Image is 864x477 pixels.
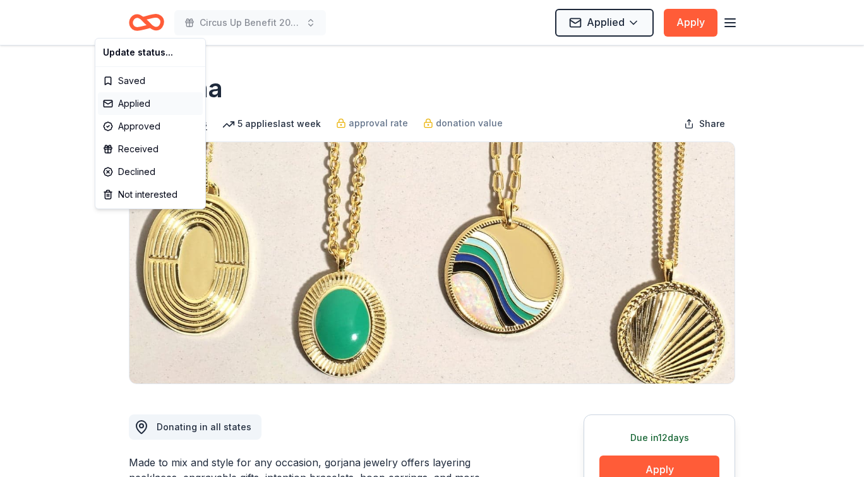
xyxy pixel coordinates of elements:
div: Update status... [98,41,203,64]
div: Declined [98,160,203,183]
div: Applied [98,92,203,115]
div: Not interested [98,183,203,206]
span: Circus Up Benefit 2025 [200,15,301,30]
div: Approved [98,115,203,138]
div: Received [98,138,203,160]
div: Saved [98,69,203,92]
